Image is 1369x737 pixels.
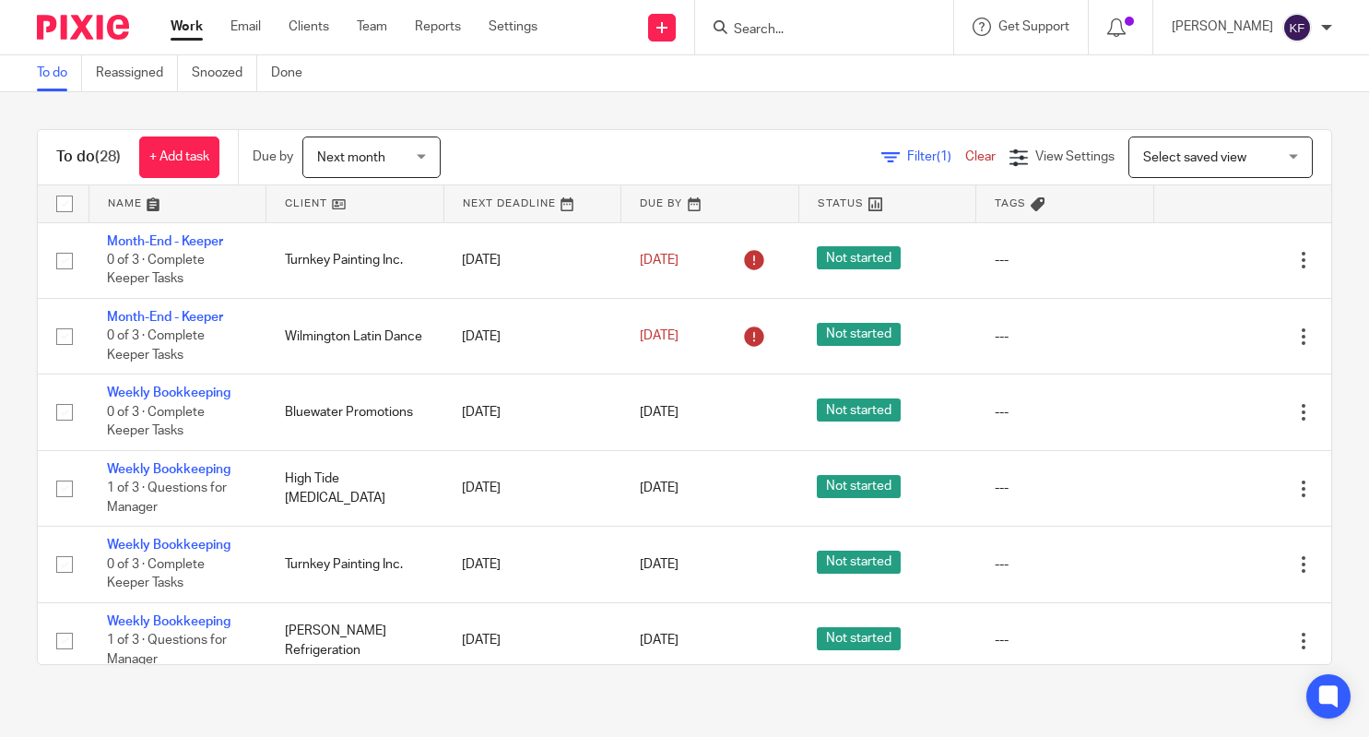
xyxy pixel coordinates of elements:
[107,463,230,476] a: Weekly Bookkeeping
[271,55,316,91] a: Done
[1172,18,1273,36] p: [PERSON_NAME]
[415,18,461,36] a: Reports
[171,18,203,36] a: Work
[37,15,129,40] img: Pixie
[640,482,679,495] span: [DATE]
[107,634,227,666] span: 1 of 3 · Questions for Manager
[443,602,621,678] td: [DATE]
[107,386,230,399] a: Weekly Bookkeeping
[95,149,121,164] span: (28)
[107,406,205,438] span: 0 of 3 · Complete Keeper Tasks
[489,18,537,36] a: Settings
[107,558,205,590] span: 0 of 3 · Complete Keeper Tasks
[357,18,387,36] a: Team
[995,555,1136,574] div: ---
[998,20,1069,33] span: Get Support
[266,374,444,450] td: Bluewater Promotions
[1143,151,1246,164] span: Select saved view
[995,403,1136,422] div: ---
[443,222,621,298] td: [DATE]
[995,251,1136,269] div: ---
[817,398,901,422] span: Not started
[96,55,178,91] a: Reassigned
[266,602,444,678] td: [PERSON_NAME] Refrigeration
[289,18,329,36] a: Clients
[995,631,1136,649] div: ---
[107,481,227,514] span: 1 of 3 · Questions for Manager
[266,450,444,526] td: High Tide [MEDICAL_DATA]
[443,374,621,450] td: [DATE]
[640,406,679,419] span: [DATE]
[443,450,621,526] td: [DATE]
[995,327,1136,346] div: ---
[192,55,257,91] a: Snoozed
[56,148,121,167] h1: To do
[139,137,219,178] a: + Add task
[1035,150,1115,163] span: View Settings
[817,551,901,574] span: Not started
[640,254,679,267] span: [DATE]
[230,18,261,36] a: Email
[640,330,679,343] span: [DATE]
[107,615,230,628] a: Weekly Bookkeeping
[965,150,996,163] a: Clear
[107,311,223,324] a: Month-End - Keeper
[107,235,223,248] a: Month-End - Keeper
[266,222,444,298] td: Turnkey Painting Inc.
[1282,13,1312,42] img: svg%3E
[995,479,1136,497] div: ---
[640,558,679,571] span: [DATE]
[817,627,901,650] span: Not started
[37,55,82,91] a: To do
[732,22,898,39] input: Search
[107,254,205,286] span: 0 of 3 · Complete Keeper Tasks
[317,151,385,164] span: Next month
[107,539,230,552] a: Weekly Bookkeeping
[817,475,901,498] span: Not started
[937,150,951,163] span: (1)
[266,298,444,374] td: Wilmington Latin Dance
[266,527,444,602] td: Turnkey Painting Inc.
[817,323,901,346] span: Not started
[817,246,901,269] span: Not started
[640,635,679,648] span: [DATE]
[907,150,965,163] span: Filter
[995,198,1026,208] span: Tags
[443,527,621,602] td: [DATE]
[107,330,205,363] span: 0 of 3 · Complete Keeper Tasks
[253,148,293,166] p: Due by
[443,298,621,374] td: [DATE]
